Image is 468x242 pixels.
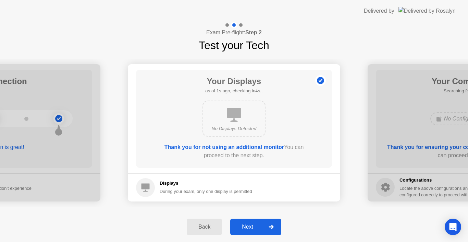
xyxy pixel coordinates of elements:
[156,143,312,160] div: You can proceed to the next step.
[199,37,269,54] h1: Test your Tech
[164,144,284,150] b: Thank you for not using an additional monitor
[206,28,262,37] h4: Exam Pre-flight:
[160,180,252,187] h5: Displays
[189,224,220,230] div: Back
[232,224,263,230] div: Next
[245,30,262,35] b: Step 2
[160,188,252,195] div: During your exam, only one display is permitted
[187,219,222,235] button: Back
[445,219,461,235] div: Open Intercom Messenger
[205,75,262,88] h1: Your Displays
[205,88,262,94] h5: as of 1s ago, checking in4s..
[364,7,394,15] div: Delivered by
[209,125,259,132] div: No Displays Detected
[230,219,281,235] button: Next
[398,7,456,15] img: Delivered by Rosalyn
